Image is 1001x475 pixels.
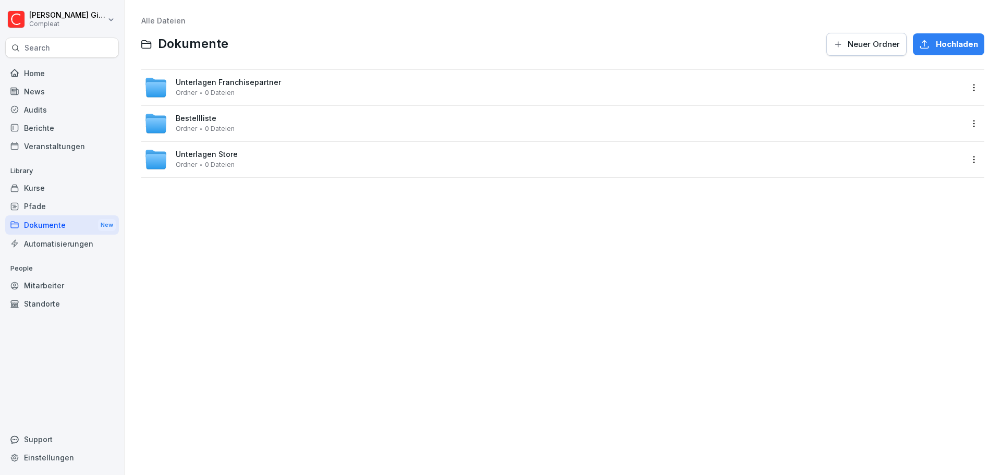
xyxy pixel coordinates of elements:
[5,82,119,101] a: News
[5,64,119,82] a: Home
[5,235,119,253] a: Automatisierungen
[5,119,119,137] a: Berichte
[5,179,119,197] a: Kurse
[205,125,235,132] span: 0 Dateien
[5,163,119,179] p: Library
[176,114,216,123] span: Bestellliste
[5,295,119,313] a: Standorte
[176,150,238,159] span: Unterlagen Store
[5,197,119,215] a: Pfade
[29,11,105,20] p: [PERSON_NAME] Gimpel
[29,20,105,28] p: Compleat
[144,76,962,99] a: Unterlagen FranchisepartnerOrdner0 Dateien
[205,161,235,168] span: 0 Dateien
[5,137,119,155] a: Veranstaltungen
[826,33,907,56] button: Neuer Ordner
[158,36,228,52] span: Dokumente
[25,43,50,53] p: Search
[913,33,984,55] button: Hochladen
[5,430,119,448] div: Support
[5,101,119,119] a: Audits
[98,219,116,231] div: New
[176,78,281,87] span: Unterlagen Franchisepartner
[5,260,119,277] p: People
[176,89,197,96] span: Ordner
[205,89,235,96] span: 0 Dateien
[5,448,119,467] a: Einstellungen
[141,16,186,25] a: Alle Dateien
[144,112,962,135] a: BestelllisteOrdner0 Dateien
[176,161,197,168] span: Ordner
[5,215,119,235] a: DokumenteNew
[5,276,119,295] a: Mitarbeiter
[936,39,978,50] span: Hochladen
[176,125,197,132] span: Ordner
[144,148,962,171] a: Unterlagen StoreOrdner0 Dateien
[5,215,119,235] div: Dokumente
[848,39,900,50] span: Neuer Ordner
